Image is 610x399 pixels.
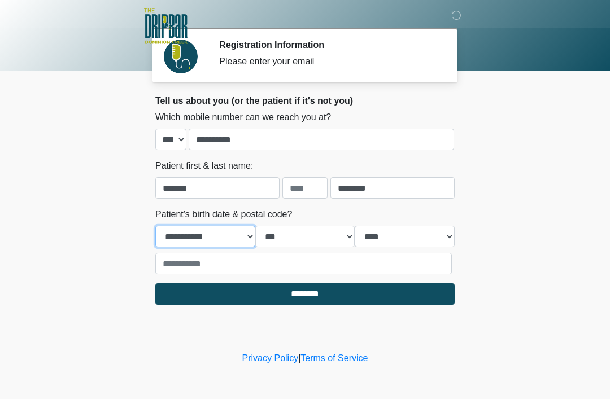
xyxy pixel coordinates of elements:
h2: Tell us about you (or the patient if it's not you) [155,95,455,106]
a: Terms of Service [300,353,368,363]
img: The DRIPBaR - San Antonio Dominion Creek Logo [144,8,188,46]
label: Which mobile number can we reach you at? [155,111,331,124]
a: | [298,353,300,363]
div: Please enter your email [219,55,438,68]
img: Agent Avatar [164,40,198,73]
label: Patient first & last name: [155,159,253,173]
a: Privacy Policy [242,353,299,363]
label: Patient's birth date & postal code? [155,208,292,221]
